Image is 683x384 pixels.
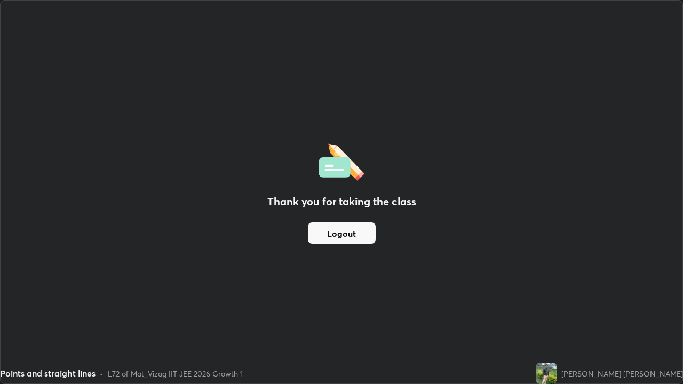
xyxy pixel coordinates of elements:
[561,368,683,379] div: [PERSON_NAME] [PERSON_NAME]
[319,140,364,181] img: offlineFeedback.1438e8b3.svg
[100,368,104,379] div: •
[536,363,557,384] img: afe1edb7582d41a191fcd2e1bcbdba24.51076816_3
[308,222,376,244] button: Logout
[267,194,416,210] h2: Thank you for taking the class
[108,368,243,379] div: L72 of Mat_Vizag IIT JEE 2026 Growth 1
